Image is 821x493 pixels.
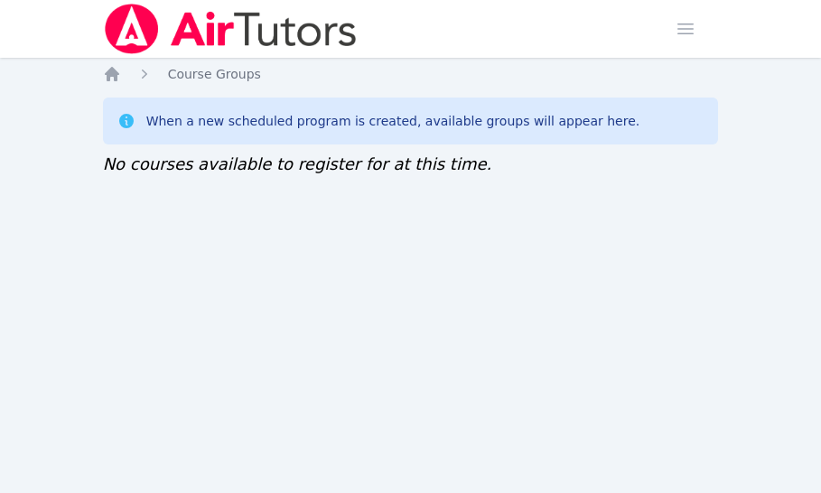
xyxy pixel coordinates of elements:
[168,65,261,83] a: Course Groups
[103,65,719,83] nav: Breadcrumb
[146,112,640,130] div: When a new scheduled program is created, available groups will appear here.
[103,4,359,54] img: Air Tutors
[168,67,261,81] span: Course Groups
[103,154,492,173] span: No courses available to register for at this time.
